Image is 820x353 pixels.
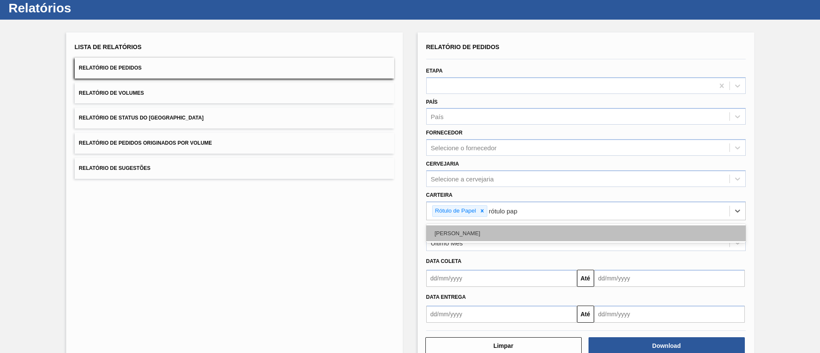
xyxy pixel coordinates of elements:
[426,258,462,264] span: Data coleta
[426,99,438,105] label: País
[79,90,144,96] span: Relatório de Volumes
[431,113,444,120] div: País
[75,58,394,79] button: Relatório de Pedidos
[426,270,577,287] input: dd/mm/yyyy
[426,44,500,50] span: Relatório de Pedidos
[431,144,497,152] div: Selecione o fornecedor
[79,165,151,171] span: Relatório de Sugestões
[426,192,453,198] label: Carteira
[79,65,142,71] span: Relatório de Pedidos
[426,130,463,136] label: Fornecedor
[426,294,466,300] span: Data entrega
[75,133,394,154] button: Relatório de Pedidos Originados por Volume
[79,140,212,146] span: Relatório de Pedidos Originados por Volume
[433,206,477,216] div: Rótulo de Papel
[594,270,745,287] input: dd/mm/yyyy
[426,225,746,241] div: [PERSON_NAME]
[79,115,204,121] span: Relatório de Status do [GEOGRAPHIC_DATA]
[75,44,142,50] span: Lista de Relatórios
[75,83,394,104] button: Relatório de Volumes
[75,158,394,179] button: Relatório de Sugestões
[426,68,443,74] label: Etapa
[594,306,745,323] input: dd/mm/yyyy
[431,175,494,182] div: Selecione a cervejaria
[75,108,394,128] button: Relatório de Status do [GEOGRAPHIC_DATA]
[577,270,594,287] button: Até
[431,239,463,247] div: Último Mês
[426,306,577,323] input: dd/mm/yyyy
[577,306,594,323] button: Até
[9,3,160,13] h1: Relatórios
[426,161,459,167] label: Cervejaria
